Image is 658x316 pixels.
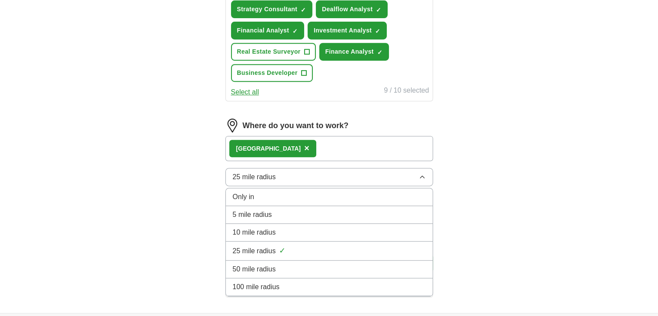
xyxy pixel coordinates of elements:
[231,0,313,18] button: Strategy Consultant✓
[236,144,301,153] div: [GEOGRAPHIC_DATA]
[384,85,429,97] div: 9 / 10 selected
[304,143,309,153] span: ×
[292,28,298,35] span: ✓
[308,22,387,39] button: Investment Analyst✓
[233,246,276,256] span: 25 mile radius
[316,0,388,18] button: Dealflow Analyst✓
[319,43,389,61] button: Finance Analyst✓
[376,6,381,13] span: ✓
[237,47,301,56] span: Real Estate Surveyor
[237,26,289,35] span: Financial Analyst
[225,168,433,186] button: 25 mile radius
[377,49,382,56] span: ✓
[325,47,374,56] span: Finance Analyst
[231,87,259,97] button: Select all
[237,5,298,14] span: Strategy Consultant
[279,245,286,257] span: ✓
[322,5,372,14] span: Dealflow Analyst
[231,64,313,82] button: Business Developer
[231,22,305,39] button: Financial Analyst✓
[233,210,272,220] span: 5 mile radius
[375,28,380,35] span: ✓
[243,120,349,132] label: Where do you want to work?
[301,6,306,13] span: ✓
[233,264,276,274] span: 50 mile radius
[233,227,276,238] span: 10 mile radius
[237,68,298,77] span: Business Developer
[231,43,316,61] button: Real Estate Surveyor
[314,26,372,35] span: Investment Analyst
[225,119,239,132] img: location.png
[233,282,280,292] span: 100 mile radius
[233,192,254,202] span: Only in
[304,142,309,155] button: ×
[233,172,276,182] span: 25 mile radius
